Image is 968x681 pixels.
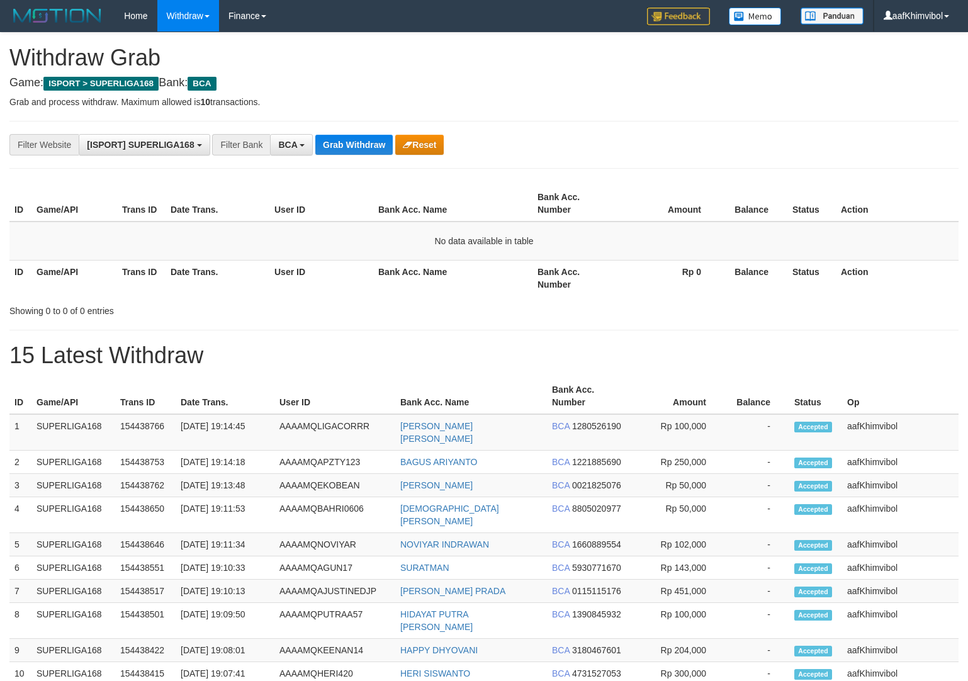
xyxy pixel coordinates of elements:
[794,504,832,515] span: Accepted
[31,603,115,639] td: SUPERLIGA168
[278,140,297,150] span: BCA
[9,497,31,533] td: 4
[166,260,269,296] th: Date Trans.
[794,646,832,656] span: Accepted
[115,378,176,414] th: Trans ID
[725,474,789,497] td: -
[9,378,31,414] th: ID
[552,421,570,431] span: BCA
[176,414,274,451] td: [DATE] 19:14:45
[9,77,959,89] h4: Game: Bank:
[628,497,725,533] td: Rp 50,000
[274,474,395,497] td: AAAAMQEKOBEAN
[794,669,832,680] span: Accepted
[794,458,832,468] span: Accepted
[794,610,832,621] span: Accepted
[31,260,117,296] th: Game/API
[842,451,959,474] td: aafKhimvibol
[315,135,393,155] button: Grab Withdraw
[618,186,720,222] th: Amount
[274,556,395,580] td: AAAAMQAGUN17
[115,497,176,533] td: 154438650
[31,580,115,603] td: SUPERLIGA168
[9,343,959,368] h1: 15 Latest Withdraw
[274,533,395,556] td: AAAAMQNOVIYAR
[274,414,395,451] td: AAAAMQLIGACORRR
[79,134,210,155] button: [ISPORT] SUPERLIGA168
[628,556,725,580] td: Rp 143,000
[188,77,216,91] span: BCA
[842,556,959,580] td: aafKhimvibol
[572,539,621,549] span: Copy 1660889554 to clipboard
[400,586,505,596] a: [PERSON_NAME] PRADA
[9,260,31,296] th: ID
[9,451,31,474] td: 2
[9,96,959,108] p: Grab and process withdraw. Maximum allowed is transactions.
[552,504,570,514] span: BCA
[9,533,31,556] td: 5
[200,97,210,107] strong: 10
[720,186,787,222] th: Balance
[9,6,105,25] img: MOTION_logo.png
[31,639,115,662] td: SUPERLIGA168
[842,497,959,533] td: aafKhimvibol
[274,603,395,639] td: AAAAMQPUTRAA57
[115,533,176,556] td: 154438646
[400,609,473,632] a: HIDAYAT PUTRA [PERSON_NAME]
[725,378,789,414] th: Balance
[572,668,621,678] span: Copy 4731527053 to clipboard
[176,533,274,556] td: [DATE] 19:11:34
[725,556,789,580] td: -
[400,645,478,655] a: HAPPY DHYOVANI
[628,451,725,474] td: Rp 250,000
[31,556,115,580] td: SUPERLIGA168
[618,260,720,296] th: Rp 0
[31,186,117,222] th: Game/API
[9,580,31,603] td: 7
[725,639,789,662] td: -
[836,186,959,222] th: Action
[43,77,159,91] span: ISPORT > SUPERLIGA168
[31,474,115,497] td: SUPERLIGA168
[395,378,547,414] th: Bank Acc. Name
[836,260,959,296] th: Action
[176,378,274,414] th: Date Trans.
[176,556,274,580] td: [DATE] 19:10:33
[274,639,395,662] td: AAAAMQKEENAN14
[789,378,842,414] th: Status
[628,580,725,603] td: Rp 451,000
[787,186,836,222] th: Status
[9,603,31,639] td: 8
[794,540,832,551] span: Accepted
[725,414,789,451] td: -
[176,603,274,639] td: [DATE] 19:09:50
[269,186,373,222] th: User ID
[725,603,789,639] td: -
[400,457,477,467] a: BAGUS ARIYANTO
[794,563,832,574] span: Accepted
[628,639,725,662] td: Rp 204,000
[552,539,570,549] span: BCA
[572,609,621,619] span: Copy 1390845932 to clipboard
[400,668,470,678] a: HERI SISWANTO
[400,539,489,549] a: NOVIYAR INDRAWAN
[117,260,166,296] th: Trans ID
[628,414,725,451] td: Rp 100,000
[115,639,176,662] td: 154438422
[9,45,959,70] h1: Withdraw Grab
[31,451,115,474] td: SUPERLIGA168
[176,497,274,533] td: [DATE] 19:11:53
[9,556,31,580] td: 6
[176,451,274,474] td: [DATE] 19:14:18
[842,414,959,451] td: aafKhimvibol
[115,580,176,603] td: 154438517
[725,580,789,603] td: -
[572,586,621,596] span: Copy 0115115176 to clipboard
[9,134,79,155] div: Filter Website
[400,504,499,526] a: [DEMOGRAPHIC_DATA][PERSON_NAME]
[270,134,313,155] button: BCA
[842,474,959,497] td: aafKhimvibol
[532,186,618,222] th: Bank Acc. Number
[725,533,789,556] td: -
[9,474,31,497] td: 3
